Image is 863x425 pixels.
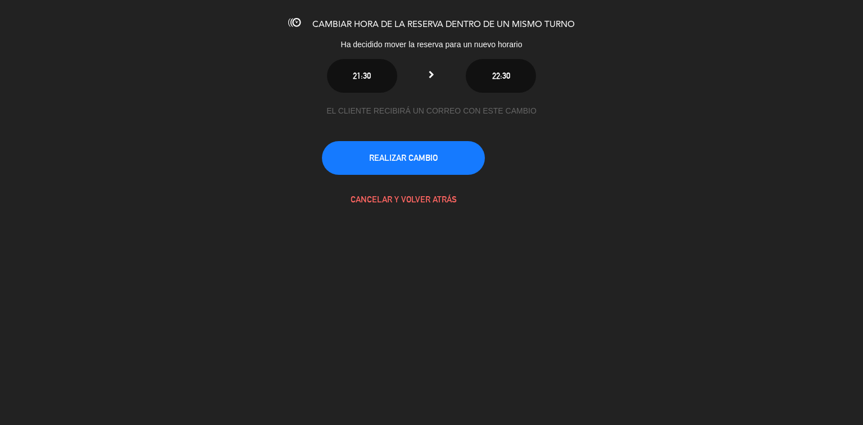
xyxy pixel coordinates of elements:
[322,141,485,175] button: REALIZAR CAMBIO
[492,71,510,80] span: 22:30
[466,59,536,93] button: 22:30
[353,71,371,80] span: 21:30
[246,38,617,51] div: Ha decidido mover la reserva para un nuevo horario
[322,183,485,216] button: CANCELAR Y VOLVER ATRÁS
[322,105,541,117] div: EL CLIENTE RECIBIRÁ UN CORREO CON ESTE CAMBIO
[327,59,397,93] button: 21:30
[312,20,575,29] span: CAMBIAR HORA DE LA RESERVA DENTRO DE UN MISMO TURNO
